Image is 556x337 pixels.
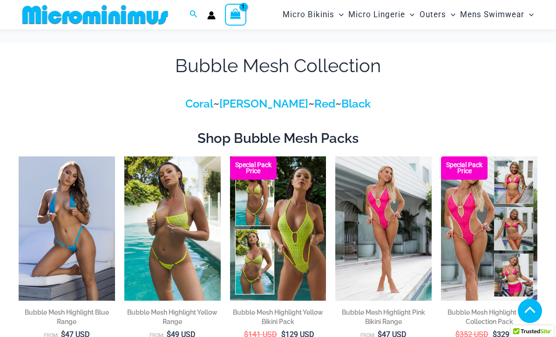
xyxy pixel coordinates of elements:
[225,4,246,25] a: View Shopping Cart, 1 items
[441,308,537,326] h2: Bubble Mesh Highlight Pink Collection Pack
[334,3,344,27] span: Menu Toggle
[19,129,537,147] h2: Shop Bubble Mesh Packs
[420,3,446,27] span: Outers
[124,308,221,330] a: Bubble Mesh Highlight Yellow Range
[19,308,115,326] h2: Bubble Mesh Highlight Blue Range
[279,1,537,28] nav: Site Navigation
[124,308,221,326] h2: Bubble Mesh Highlight Yellow Range
[19,156,115,301] a: Bubble Mesh Highlight Blue 309 Tri Top 421 Micro 05Bubble Mesh Highlight Blue 309 Tri Top 421 Mic...
[460,3,524,27] span: Mens Swimwear
[230,162,277,174] b: Special Pack Price
[280,3,346,27] a: Micro BikinisMenu ToggleMenu Toggle
[348,3,405,27] span: Micro Lingerie
[458,3,536,27] a: Mens SwimwearMenu ToggleMenu Toggle
[405,3,414,27] span: Menu Toggle
[19,156,115,301] img: Bubble Mesh Highlight Blue 309 Tri Top 421 Micro 05
[335,308,432,330] a: Bubble Mesh Highlight Pink Bikini Range
[441,162,488,174] b: Special Pack Price
[230,156,326,301] img: Bubble Mesh Ultimate (3)
[417,3,458,27] a: OutersMenu ToggleMenu Toggle
[230,308,326,326] h2: Bubble Mesh Highlight Yellow Bikini Pack
[19,53,537,79] h1: Bubble Mesh Collection
[524,3,534,27] span: Menu Toggle
[19,97,537,111] h4: ~ ~ ~
[19,308,115,330] a: Bubble Mesh Highlight Blue Range
[314,97,335,110] a: Red
[341,97,371,110] a: Black
[124,156,221,301] a: Bubble Mesh Highlight Yellow 323 Underwire Top 469 Thong 02Bubble Mesh Highlight Yellow 323 Under...
[124,156,221,301] img: Bubble Mesh Highlight Yellow 323 Underwire Top 469 Thong 02
[185,97,213,110] a: Coral
[219,97,308,110] a: [PERSON_NAME]
[441,156,537,301] a: Collection Pack F Collection Pack BCollection Pack B
[346,3,417,27] a: Micro LingerieMenu ToggleMenu Toggle
[441,156,537,301] img: Collection Pack F
[446,3,455,27] span: Menu Toggle
[441,308,537,330] a: Bubble Mesh Highlight Pink Collection Pack
[230,156,326,301] a: Bubble Mesh Ultimate (3) Bubble Mesh Highlight Yellow 309 Tri Top 469 Thong 05Bubble Mesh Highlig...
[335,308,432,326] h2: Bubble Mesh Highlight Pink Bikini Range
[207,11,216,20] a: Account icon link
[335,156,432,301] img: Bubble Mesh Highlight Pink 819 One Piece 01
[335,156,432,301] a: Bubble Mesh Highlight Pink 819 One Piece 01Bubble Mesh Highlight Pink 819 One Piece 03Bubble Mesh...
[283,3,334,27] span: Micro Bikinis
[19,4,172,25] img: MM SHOP LOGO FLAT
[230,308,326,330] a: Bubble Mesh Highlight Yellow Bikini Pack
[190,9,198,20] a: Search icon link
